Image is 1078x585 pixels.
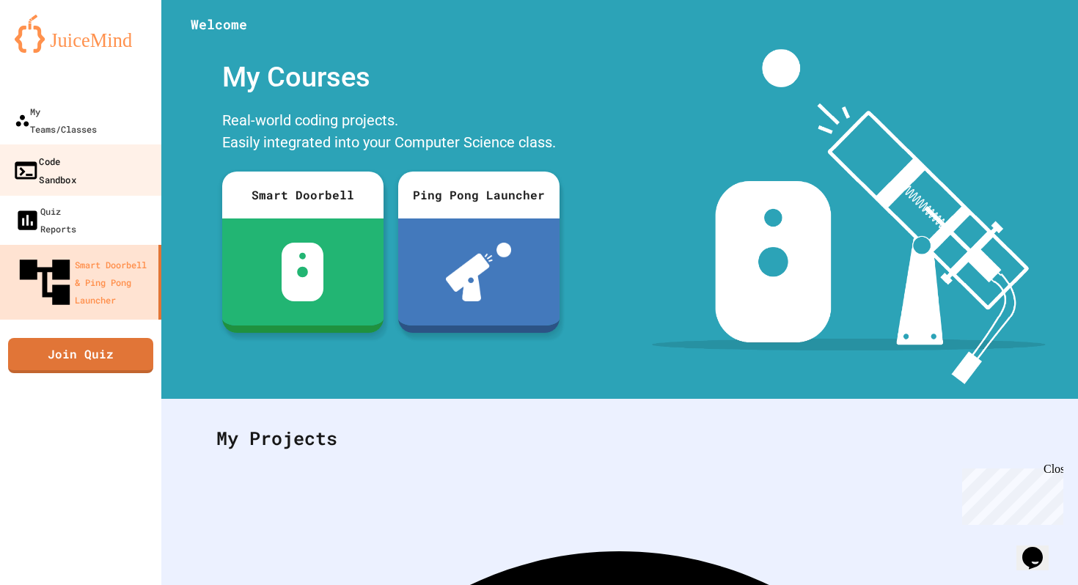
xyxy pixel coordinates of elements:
[15,252,153,312] div: Smart Doorbell & Ping Pong Launcher
[15,15,147,53] img: logo-orange.svg
[215,49,567,106] div: My Courses
[15,103,97,138] div: My Teams/Classes
[956,463,1063,525] iframe: chat widget
[1016,526,1063,570] iframe: chat widget
[6,6,101,93] div: Chat with us now!Close
[282,243,323,301] img: sdb-white.svg
[8,338,153,373] a: Join Quiz
[446,243,511,301] img: ppl-with-ball.png
[202,410,1038,467] div: My Projects
[222,172,384,218] div: Smart Doorbell
[398,172,560,218] div: Ping Pong Launcher
[652,49,1045,384] img: banner-image-my-projects.png
[12,152,76,188] div: Code Sandbox
[15,202,76,238] div: Quiz Reports
[215,106,567,161] div: Real-world coding projects. Easily integrated into your Computer Science class.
